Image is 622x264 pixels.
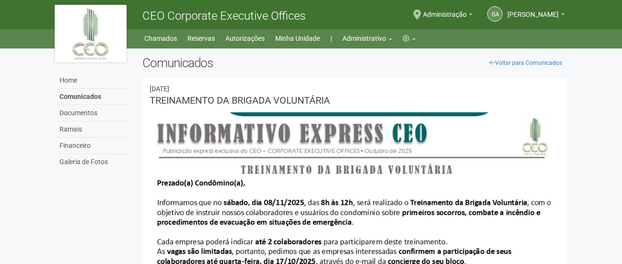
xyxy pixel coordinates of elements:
a: [PERSON_NAME] [507,12,565,20]
a: Minha Unidade [275,32,320,45]
a: Documentos [57,105,128,121]
span: Administração [423,1,467,18]
a: Comunicados [57,89,128,105]
a: Autorizações [225,32,265,45]
div: 13/10/2025 16:33 [150,84,561,93]
a: GA [487,6,503,22]
img: logo.jpg [55,5,127,62]
a: Financeiro [57,138,128,154]
a: Galeria de Fotos [57,154,128,170]
a: | [330,32,332,45]
a: Chamados [144,32,177,45]
a: Ramais [57,121,128,138]
span: Gisele Alevato [507,1,559,18]
a: Voltar para Comunicados [484,56,567,70]
a: Reservas [188,32,215,45]
h2: Comunicados [142,56,568,70]
span: CEO Corporate Executive Offices [142,9,305,23]
a: Home [57,72,128,89]
a: Configurações [403,32,416,45]
h3: TREINAMENTO DA BRIGADA VOLUNTÁRIA [150,96,561,105]
a: Administração [423,12,473,20]
a: Administrativo [342,32,392,45]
